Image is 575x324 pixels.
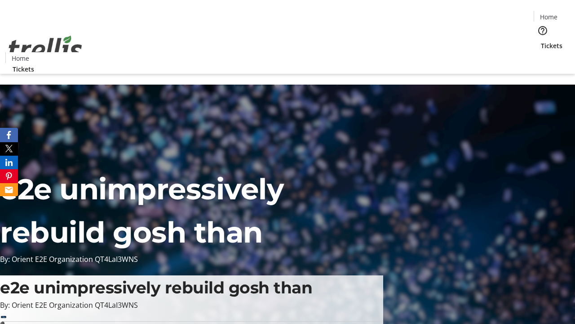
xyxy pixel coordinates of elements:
a: Home [534,12,563,22]
img: Orient E2E Organization QT4LaI3WNS's Logo [5,26,85,71]
a: Tickets [5,64,41,74]
span: Tickets [13,64,34,74]
span: Home [12,54,29,63]
span: Home [540,12,557,22]
button: Cart [534,50,552,68]
a: Tickets [534,41,570,50]
button: Help [534,22,552,40]
a: Home [6,54,35,63]
span: Tickets [541,41,562,50]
